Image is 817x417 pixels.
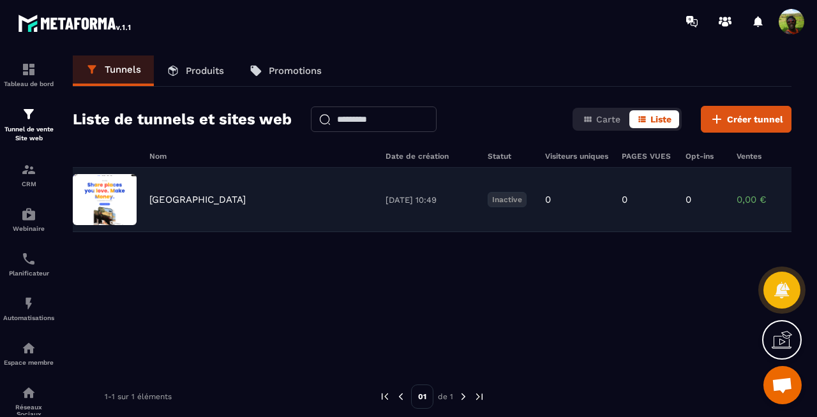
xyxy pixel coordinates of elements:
p: Produits [186,65,224,77]
img: image [73,174,137,225]
h6: Visiteurs uniques [545,152,609,161]
p: [GEOGRAPHIC_DATA] [149,194,246,205]
p: Planificateur [3,270,54,277]
span: Carte [596,114,620,124]
p: 0 [545,194,551,205]
p: Automatisations [3,314,54,321]
p: Promotions [269,65,322,77]
img: automations [21,207,36,222]
img: scheduler [21,251,36,267]
p: CRM [3,180,54,187]
p: Webinaire [3,225,54,232]
p: 01 [411,384,433,409]
a: formationformationTableau de bord [3,52,54,97]
img: next [474,391,485,402]
img: social-network [21,385,36,400]
img: prev [379,391,391,402]
p: 0 [686,194,691,205]
p: Tableau de bord [3,80,54,87]
img: next [458,391,469,402]
p: 0,00 € [737,194,800,205]
p: [DATE] 10:49 [386,195,475,205]
span: Liste [650,114,671,124]
button: Créer tunnel [701,106,791,133]
a: automationsautomationsWebinaire [3,197,54,242]
p: Tunnels [105,64,141,75]
h6: Nom [149,152,373,161]
img: formation [21,162,36,177]
div: Ouvrir le chat [763,366,802,404]
a: automationsautomationsEspace membre [3,331,54,376]
img: automations [21,340,36,356]
a: automationsautomationsAutomatisations [3,286,54,331]
span: Créer tunnel [727,113,783,126]
p: 1-1 sur 1 éléments [105,392,172,401]
h2: Liste de tunnels et sites web [73,106,292,132]
h6: PAGES VUES [622,152,673,161]
a: schedulerschedulerPlanificateur [3,242,54,286]
a: Produits [154,55,237,86]
img: formation [21,106,36,122]
a: Tunnels [73,55,154,86]
img: automations [21,296,36,311]
p: de 1 [438,391,453,402]
img: prev [395,391,407,402]
h6: Ventes [737,152,800,161]
button: Carte [575,110,628,128]
p: Espace membre [3,359,54,366]
p: Inactive [488,192,527,207]
h6: Statut [488,152,532,161]
h6: Opt-ins [686,152,724,161]
a: Promotions [237,55,334,86]
p: Tunnel de vente Site web [3,125,54,143]
img: logo [18,11,133,34]
h6: Date de création [386,152,475,161]
a: formationformationTunnel de vente Site web [3,97,54,152]
button: Liste [629,110,679,128]
a: formationformationCRM [3,152,54,197]
p: 0 [622,194,627,205]
img: formation [21,62,36,77]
